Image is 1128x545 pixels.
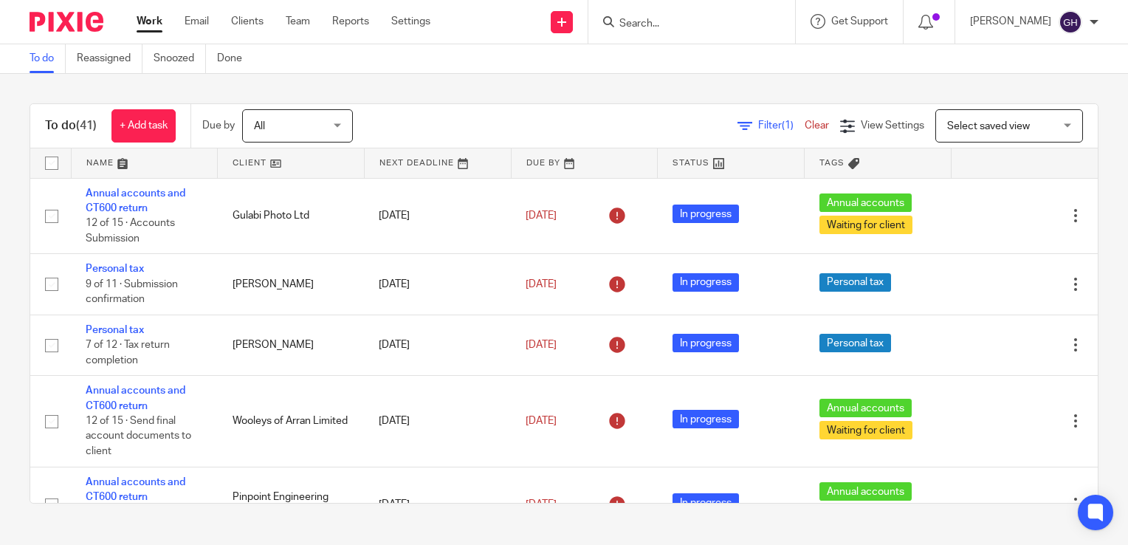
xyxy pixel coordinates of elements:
[364,315,511,375] td: [DATE]
[970,14,1051,29] p: [PERSON_NAME]
[819,273,891,292] span: Personal tax
[77,44,142,73] a: Reassigned
[526,210,557,221] span: [DATE]
[1059,10,1082,34] img: svg%3E
[86,218,175,244] span: 12 of 15 · Accounts Submission
[86,264,144,274] a: Personal tax
[30,12,103,32] img: Pixie
[218,315,365,375] td: [PERSON_NAME]
[76,120,97,131] span: (41)
[218,376,365,467] td: Wooleys of Arran Limited
[86,385,185,411] a: Annual accounts and CT600 return
[782,120,794,131] span: (1)
[364,254,511,315] td: [DATE]
[819,334,891,352] span: Personal tax
[526,279,557,289] span: [DATE]
[86,279,178,305] span: 9 of 11 · Submission confirmation
[86,340,170,366] span: 7 of 12 · Tax return completion
[819,216,912,234] span: Waiting for client
[819,482,912,501] span: Annual accounts
[819,399,912,417] span: Annual accounts
[137,14,162,29] a: Work
[819,159,845,167] span: Tags
[947,121,1030,131] span: Select saved view
[202,118,235,133] p: Due by
[111,109,176,143] a: + Add task
[364,376,511,467] td: [DATE]
[30,44,66,73] a: To do
[831,16,888,27] span: Get Support
[758,120,805,131] span: Filter
[218,467,365,543] td: Pinpoint Engineering Limited
[364,178,511,254] td: [DATE]
[86,477,185,502] a: Annual accounts and CT600 return
[673,334,739,352] span: In progress
[364,467,511,543] td: [DATE]
[217,44,253,73] a: Done
[618,18,751,31] input: Search
[673,273,739,292] span: In progress
[86,325,144,335] a: Personal tax
[861,120,924,131] span: View Settings
[86,188,185,213] a: Annual accounts and CT600 return
[86,416,191,456] span: 12 of 15 · Send final account documents to client
[154,44,206,73] a: Snoozed
[819,421,912,439] span: Waiting for client
[526,499,557,510] span: [DATE]
[231,14,264,29] a: Clients
[805,120,829,131] a: Clear
[673,410,739,428] span: In progress
[526,340,557,350] span: [DATE]
[254,121,265,131] span: All
[819,193,912,212] span: Annual accounts
[673,493,739,512] span: In progress
[332,14,369,29] a: Reports
[185,14,209,29] a: Email
[218,178,365,254] td: Gulabi Photo Ltd
[673,205,739,223] span: In progress
[526,416,557,426] span: [DATE]
[286,14,310,29] a: Team
[218,254,365,315] td: [PERSON_NAME]
[45,118,97,134] h1: To do
[391,14,430,29] a: Settings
